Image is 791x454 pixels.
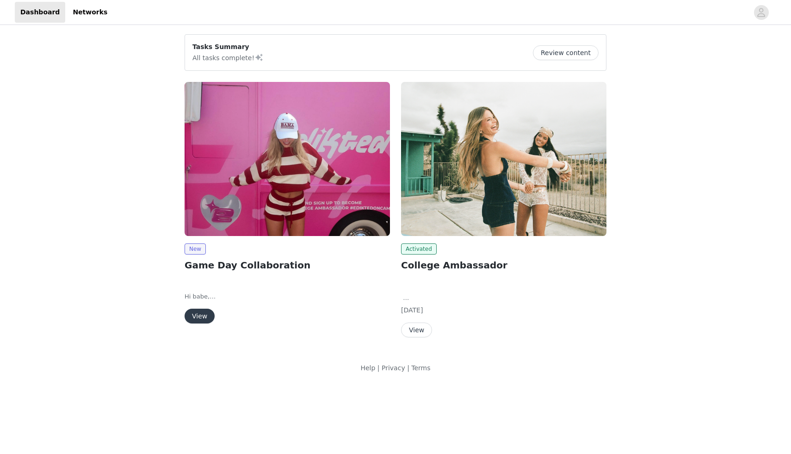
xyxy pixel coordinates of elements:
p: Tasks Summary [192,42,264,52]
span: | [377,364,380,372]
img: Edikted [401,82,606,236]
button: View [185,309,215,323]
p: Hi babe, [185,292,390,301]
a: Networks [67,2,113,23]
a: View [185,313,215,320]
img: Edikted [185,82,390,236]
a: View [401,327,432,334]
h2: College Ambassador [401,258,606,272]
h2: Game Day Collaboration [185,258,390,272]
p: All tasks complete! [192,52,264,63]
span: New [185,243,206,255]
a: Terms [411,364,430,372]
span: Activated [401,243,437,255]
a: Dashboard [15,2,65,23]
span: [DATE] [401,306,423,314]
a: Help [360,364,375,372]
button: View [401,323,432,337]
div: avatar [757,5,766,20]
span: | [407,364,409,372]
button: Review content [533,45,599,60]
a: Privacy [382,364,405,372]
